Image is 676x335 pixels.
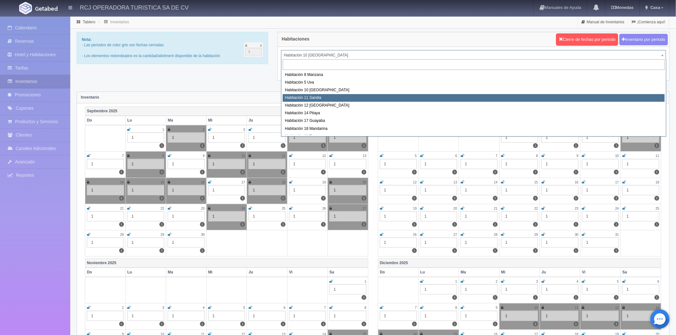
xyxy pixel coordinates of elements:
[283,94,665,102] div: Habitación 11 Sandia
[283,102,665,109] div: Habitación 12 [GEOGRAPHIC_DATA]
[283,109,665,117] div: Habitación 14 Pitaya
[283,133,665,140] div: Habitación 19 Tuna
[283,79,665,86] div: Habitación 5 Uva
[283,71,665,79] div: Habitación 8 Manzana
[283,86,665,94] div: Habitación 10 [GEOGRAPHIC_DATA]
[283,125,665,133] div: Habitación 18 Mandarina
[283,117,665,125] div: Habitación 17 Guayaba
